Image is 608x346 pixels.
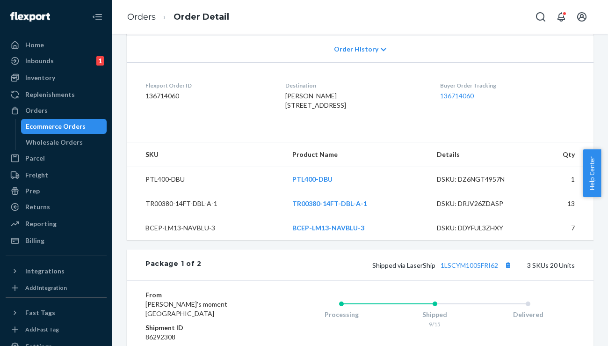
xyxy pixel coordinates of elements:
th: Details [429,142,532,167]
div: 3 SKUs 20 Units [202,259,575,271]
a: Reporting [6,216,107,231]
div: Processing [295,310,388,319]
a: PTL400-DBU [292,175,333,183]
img: Flexport logo [10,12,50,22]
div: Add Integration [25,284,67,292]
div: Prep [25,186,40,196]
td: 1 [532,167,594,192]
div: Shipped [388,310,482,319]
div: Fast Tags [25,308,55,317]
dt: Flexport Order ID [145,81,270,89]
a: Prep [6,184,107,199]
a: Orders [127,12,156,22]
div: Replenishments [25,90,75,99]
div: DSKU: DDYFUL3ZHXY [437,223,525,233]
th: Qty [532,142,594,167]
a: Returns [6,199,107,214]
a: Add Integration [6,282,107,294]
span: [PERSON_NAME] [STREET_ADDRESS] [285,92,346,109]
button: Help Center [583,149,601,197]
button: Open Search Box [531,7,550,26]
div: Inventory [25,73,55,82]
th: SKU [127,142,285,167]
dd: 86292308 [145,332,257,342]
dt: From [145,290,257,300]
div: 1 [96,56,104,66]
a: Inventory [6,70,107,85]
dt: Shipment ID [145,323,257,332]
th: Product Name [285,142,429,167]
div: Parcel [25,154,45,163]
button: Fast Tags [6,305,107,320]
div: DSKU: DZ6NGT4957N [437,175,525,184]
td: 7 [532,216,594,240]
div: Ecommerce Orders [26,122,86,131]
a: 1LSCYM1005FRI62 [441,261,498,269]
a: BCEP-LM13-NAVBLU-3 [292,224,364,232]
button: Copy tracking number [502,259,514,271]
a: Billing [6,233,107,248]
td: TR00380-14FT-DBL-A-1 [127,191,285,216]
a: Parcel [6,151,107,166]
a: Inbounds1 [6,53,107,68]
div: Wholesale Orders [26,138,83,147]
dt: Destination [285,81,425,89]
a: Ecommerce Orders [21,119,107,134]
td: PTL400-DBU [127,167,285,192]
div: Inbounds [25,56,54,66]
span: Order History [334,44,378,54]
span: Shipped via LaserShip [372,261,514,269]
ol: breadcrumbs [120,3,237,31]
div: Package 1 of 2 [145,259,202,271]
div: Add Fast Tag [25,325,59,333]
div: Delivered [481,310,575,319]
a: Order Detail [174,12,229,22]
div: 9/15 [388,320,482,328]
a: Freight [6,168,107,183]
a: 136714060 [440,92,474,100]
div: Integrations [25,266,65,276]
div: Reporting [25,219,57,228]
a: Wholesale Orders [21,135,107,150]
span: [PERSON_NAME]'s moment [GEOGRAPHIC_DATA] [145,300,227,317]
dt: Buyer Order Tracking [440,81,575,89]
button: Close Navigation [88,7,107,26]
button: Open notifications [552,7,571,26]
a: TR00380-14FT-DBL-A-1 [292,199,367,207]
div: Freight [25,170,48,180]
dd: 136714060 [145,91,270,101]
div: Home [25,40,44,50]
button: Integrations [6,264,107,279]
div: Billing [25,236,44,245]
a: Add Fast Tag [6,324,107,335]
a: Home [6,37,107,52]
a: Replenishments [6,87,107,102]
div: DSKU: DRJV26ZDASP [437,199,525,208]
td: BCEP-LM13-NAVBLU-3 [127,216,285,240]
div: Returns [25,202,50,212]
td: 13 [532,191,594,216]
div: Orders [25,106,48,115]
a: Orders [6,103,107,118]
button: Open account menu [572,7,591,26]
